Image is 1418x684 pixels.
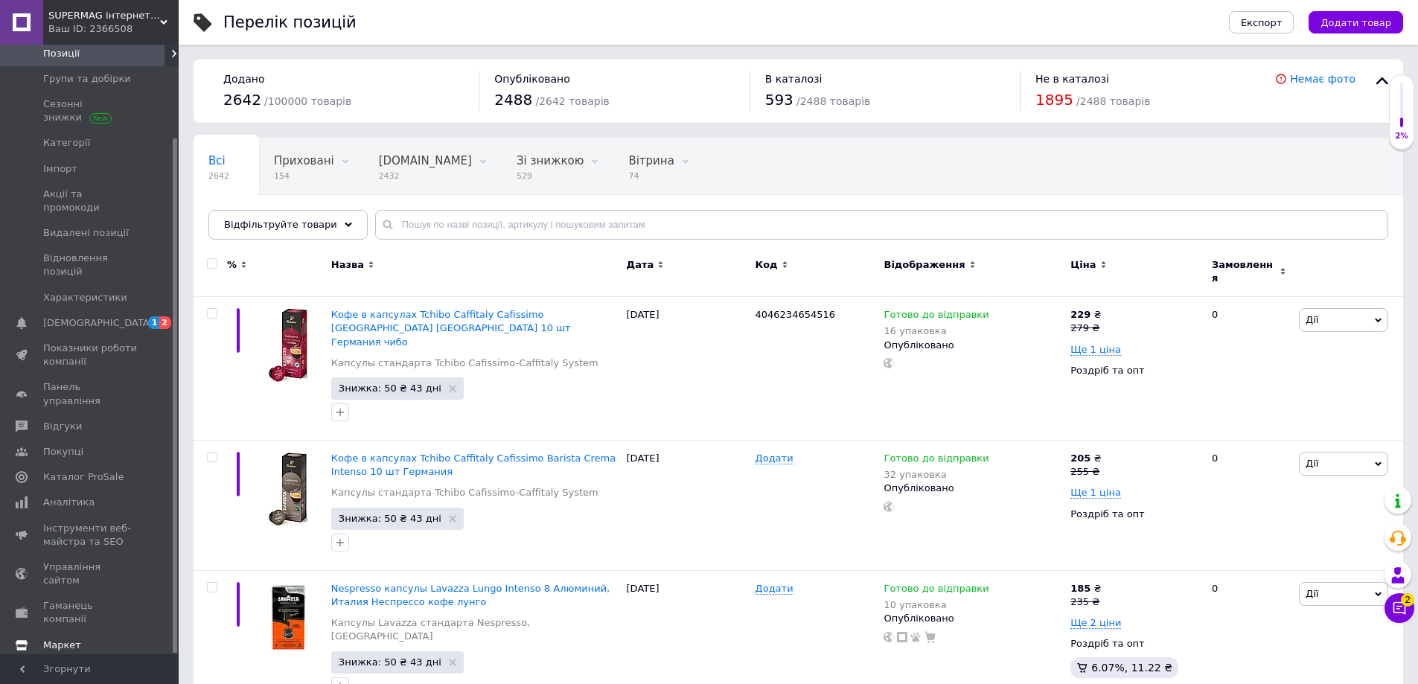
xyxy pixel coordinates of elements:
[1203,297,1295,441] div: 0
[339,383,441,393] span: Знижка: 50 ₴ 43 дні
[1070,508,1199,521] div: Роздріб та опт
[43,226,129,240] span: Видалені позиції
[756,453,793,464] span: Додати
[884,339,1063,352] div: Опубліковано
[884,612,1063,625] div: Опубліковано
[274,154,334,167] span: Приховані
[208,170,229,182] span: 2642
[884,258,965,272] span: Відображення
[1076,95,1150,107] span: / 2488 товарів
[331,583,610,607] a: Nespresso капсулы Lavazza Lungo Intenso 8 Алюминий, Италия Неспрессо кофе лунго
[1070,583,1090,594] b: 185
[756,258,778,272] span: Код
[43,136,90,150] span: Категорії
[1070,309,1090,320] b: 229
[379,170,472,182] span: 2432
[884,482,1063,495] div: Опубліковано
[375,210,1388,240] input: Пошук по назві позиції, артикулу і пошуковим запитам
[43,599,138,626] span: Гаманець компанії
[884,453,989,468] span: Готово до відправки
[339,657,441,667] span: Знижка: 50 ₴ 43 дні
[339,514,441,523] span: Знижка: 50 ₴ 43 дні
[494,73,570,85] span: Опубліковано
[208,211,286,224] span: Опубліковані
[269,452,307,525] img: Кофе в капсулах Tchibo Caffitaly Cafissimo Barista Crema Intenso 10 шт Германия
[517,154,584,167] span: Зі знижкою
[1070,344,1121,356] span: Ще 1 ціна
[227,258,237,272] span: %
[1306,458,1318,469] span: Дії
[628,170,674,182] span: 74
[43,72,131,86] span: Групи та добірки
[1035,73,1109,85] span: Не в каталозі
[43,496,95,509] span: Аналітика
[1070,465,1101,479] div: 255 ₴
[1070,582,1101,595] div: ₴
[148,316,160,329] span: 1
[494,91,532,109] span: 2488
[756,583,793,595] span: Додати
[223,15,357,31] div: Перелік позицій
[1070,308,1101,322] div: ₴
[43,291,127,304] span: Характеристики
[43,47,80,60] span: Позиції
[1241,17,1283,28] span: Експорт
[43,252,138,278] span: Відновлення позицій
[756,309,836,320] span: 4046234654516
[331,309,571,347] a: Кофе в капсулах Tchibo Caffitaly Cafissimo [GEOGRAPHIC_DATA] [GEOGRAPHIC_DATA] 10 шт Германия чибо
[43,98,138,124] span: Сезонні знижки
[535,95,609,107] span: / 2642 товарів
[43,342,138,368] span: Показники роботи компанії
[517,170,584,182] span: 529
[1212,258,1276,285] span: Замовлення
[623,297,752,441] div: [DATE]
[1290,73,1355,85] a: Немає фото
[43,470,124,484] span: Каталог ProSale
[1070,258,1096,272] span: Ціна
[1320,17,1391,28] span: Додати товар
[1035,91,1073,109] span: 1895
[43,445,83,458] span: Покупці
[884,325,989,336] div: 16 упаковка
[1401,593,1414,607] span: 2
[43,522,138,549] span: Інструменти веб-майстра та SEO
[331,453,616,477] a: Кофе в капсулах Tchibo Caffitaly Cafissimo Barista Crema Intenso 10 шт Германия
[48,9,160,22] span: SUPERMAG інтернет магазин
[224,219,337,230] span: Відфільтруйте товари
[796,95,870,107] span: / 2488 товарів
[331,258,364,272] span: Назва
[253,582,324,653] img: Nespresso капсулы Lavazza Lungo Intenso 8 Алюминий, Италия Неспрессо кофе лунго
[1070,637,1199,651] div: Роздріб та опт
[1070,364,1199,377] div: Роздріб та опт
[1091,662,1172,674] span: 6.07%, 11.22 ₴
[884,583,989,598] span: Готово до відправки
[223,91,261,109] span: 2642
[1070,452,1101,465] div: ₴
[43,188,138,214] span: Акції та промокоди
[331,486,598,499] a: Капсулы стандарта Tchibo Cafissimo-Caffitaly System
[1390,131,1414,141] div: 2%
[48,22,179,36] div: Ваш ID: 2366508
[884,309,989,325] span: Готово до відправки
[208,154,226,167] span: Всі
[274,170,334,182] span: 154
[379,154,472,167] span: [DOMAIN_NAME]
[628,154,674,167] span: Вітрина
[765,91,793,109] span: 593
[1070,595,1101,609] div: 235 ₴
[1309,11,1403,33] button: Додати товар
[43,560,138,587] span: Управління сайтом
[623,441,752,571] div: [DATE]
[43,380,138,407] span: Панель управління
[43,162,77,176] span: Імпорт
[1203,441,1295,571] div: 0
[43,316,153,330] span: [DEMOGRAPHIC_DATA]
[1385,593,1414,623] button: Чат з покупцем2
[1070,322,1101,335] div: 279 ₴
[884,469,989,480] div: 32 упаковка
[1229,11,1294,33] button: Експорт
[1070,617,1121,629] span: Ще 2 ціни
